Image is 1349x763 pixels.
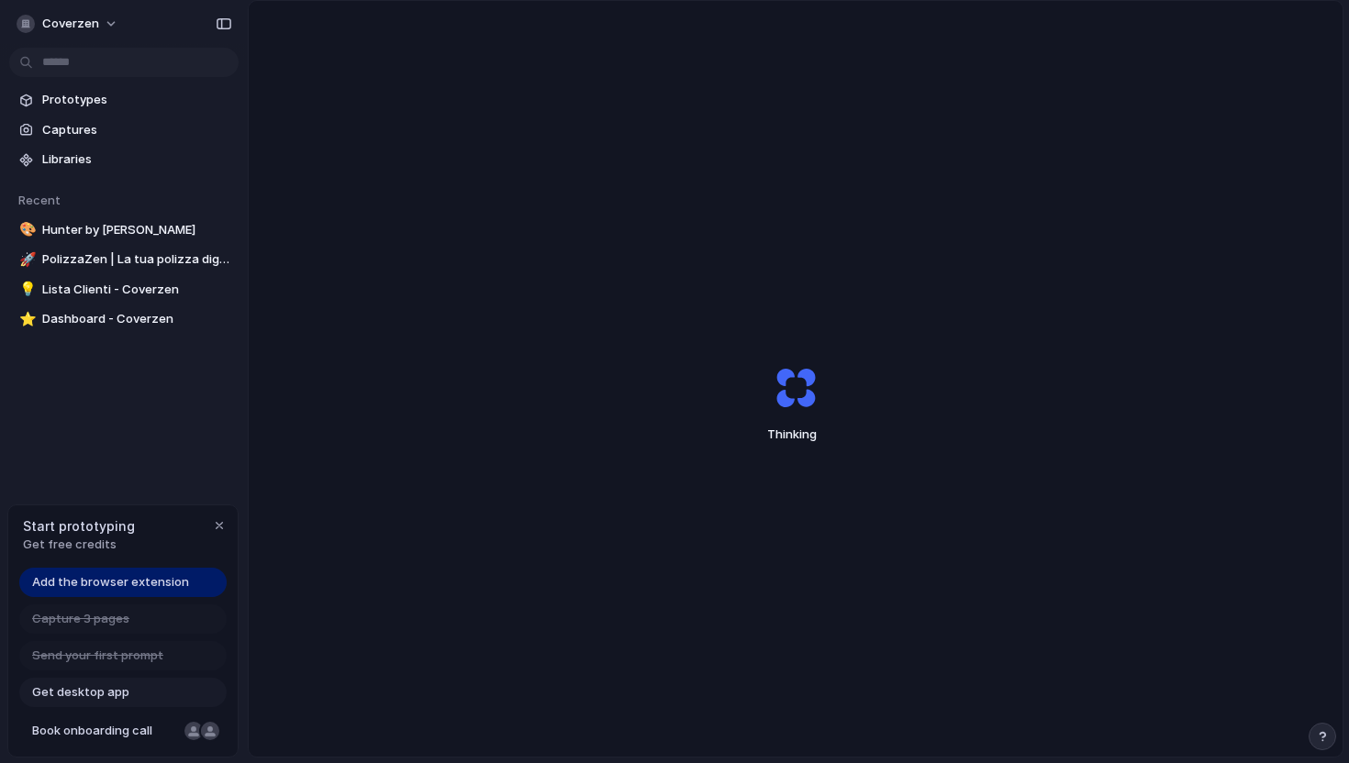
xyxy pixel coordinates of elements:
span: Dashboard - Coverzen [42,310,231,328]
a: Captures [9,116,239,144]
span: Recent [18,193,61,207]
a: 🎨Hunter by [PERSON_NAME] [9,216,239,244]
a: 🚀PolizzaZen | La tua polizza digitale senza stress [9,246,239,273]
div: Nicole Kubica [183,720,205,742]
div: 💡 [19,279,32,300]
div: 🚀 [19,249,32,271]
span: Get free credits [23,536,135,554]
button: 🚀 [17,250,35,269]
span: Coverzen [42,15,99,33]
a: Get desktop app [19,678,227,707]
span: Start prototyping [23,516,135,536]
button: 💡 [17,281,35,299]
a: Prototypes [9,86,239,114]
span: Libraries [42,150,231,169]
span: Prototypes [42,91,231,109]
span: Book onboarding call [32,722,177,740]
span: Add the browser extension [32,573,189,592]
button: 🎨 [17,221,35,239]
a: ⭐Dashboard - Coverzen [9,305,239,333]
span: PolizzaZen | La tua polizza digitale senza stress [42,250,231,269]
span: Lista Clienti - Coverzen [42,281,231,299]
button: Coverzen [9,9,128,39]
a: Libraries [9,146,239,173]
span: Hunter by [PERSON_NAME] [42,221,231,239]
div: ⭐ [19,309,32,330]
span: Get desktop app [32,683,129,702]
div: Christian Iacullo [199,720,221,742]
span: Send your first prompt [32,647,163,665]
a: Book onboarding call [19,716,227,746]
a: 💡Lista Clienti - Coverzen [9,276,239,304]
span: Capture 3 pages [32,610,129,628]
span: Captures [42,121,231,139]
span: Thinking [732,426,859,444]
a: Add the browser extension [19,568,227,597]
div: 🎨 [19,219,32,240]
button: ⭐ [17,310,35,328]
